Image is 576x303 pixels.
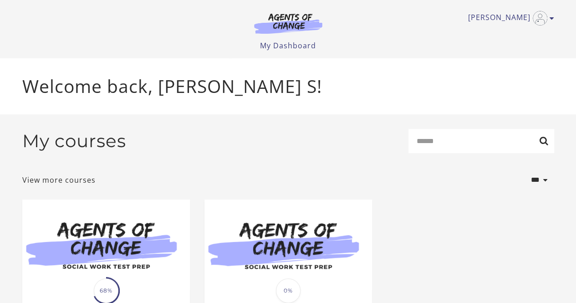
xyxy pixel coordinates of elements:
[276,278,301,303] span: 0%
[260,41,316,51] a: My Dashboard
[22,175,96,185] a: View more courses
[468,11,550,26] a: Toggle menu
[94,278,118,303] span: 68%
[22,73,554,100] p: Welcome back, [PERSON_NAME] S!
[22,130,126,152] h2: My courses
[245,13,332,34] img: Agents of Change Logo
